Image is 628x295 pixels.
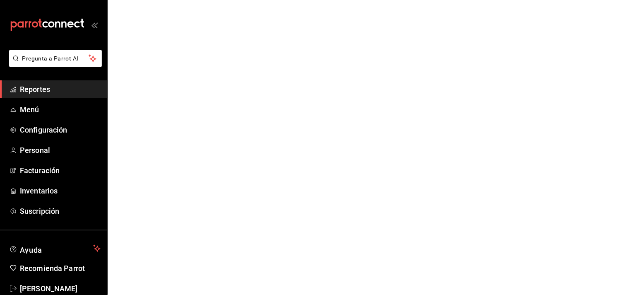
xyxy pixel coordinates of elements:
[6,60,102,69] a: Pregunta a Parrot AI
[20,145,101,156] span: Personal
[20,84,101,95] span: Reportes
[20,104,101,115] span: Menú
[20,165,101,176] span: Facturación
[91,22,98,28] button: open_drawer_menu
[22,54,89,63] span: Pregunta a Parrot AI
[20,185,101,196] span: Inventarios
[20,124,101,135] span: Configuración
[20,206,101,217] span: Suscripción
[20,244,90,254] span: Ayuda
[20,283,101,294] span: [PERSON_NAME]
[9,50,102,67] button: Pregunta a Parrot AI
[20,263,101,274] span: Recomienda Parrot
